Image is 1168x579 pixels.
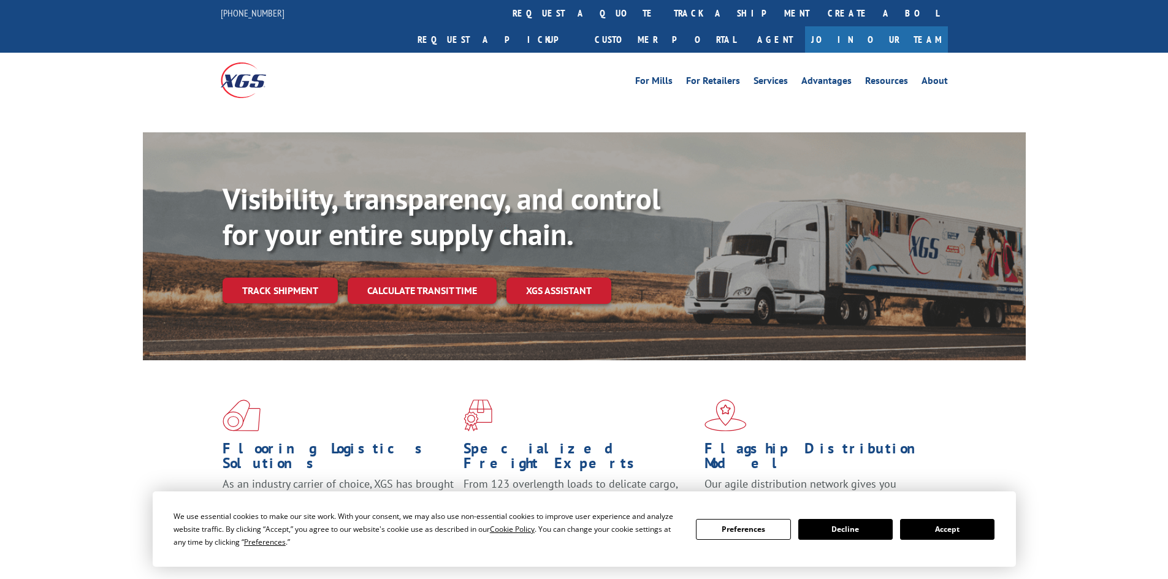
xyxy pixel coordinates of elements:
button: Preferences [696,519,790,540]
p: From 123 overlength loads to delicate cargo, our experienced staff knows the best way to move you... [464,477,695,531]
a: About [922,76,948,89]
span: Our agile distribution network gives you nationwide inventory management on demand. [704,477,930,505]
img: xgs-icon-flagship-distribution-model-red [704,399,747,431]
img: xgs-icon-focused-on-flooring-red [464,399,492,431]
a: [PHONE_NUMBER] [221,7,284,19]
a: Agent [745,26,805,53]
a: Customer Portal [586,26,745,53]
h1: Flooring Logistics Solutions [223,441,454,477]
img: xgs-icon-total-supply-chain-intelligence-red [223,399,261,431]
a: Resources [865,76,908,89]
a: Services [754,76,788,89]
a: XGS ASSISTANT [506,278,611,304]
a: Advantages [801,76,852,89]
h1: Flagship Distribution Model [704,441,936,477]
a: For Retailers [686,76,740,89]
span: As an industry carrier of choice, XGS has brought innovation and dedication to flooring logistics... [223,477,454,520]
h1: Specialized Freight Experts [464,441,695,477]
button: Decline [798,519,893,540]
a: Track shipment [223,278,338,303]
a: For Mills [635,76,673,89]
div: Cookie Consent Prompt [153,491,1016,567]
a: Calculate transit time [348,278,497,304]
span: Cookie Policy [490,524,535,534]
button: Accept [900,519,994,540]
a: Join Our Team [805,26,948,53]
span: Preferences [244,537,286,547]
div: We use essential cookies to make our site work. With your consent, we may also use non-essential ... [174,510,681,548]
a: Request a pickup [408,26,586,53]
b: Visibility, transparency, and control for your entire supply chain. [223,180,660,253]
